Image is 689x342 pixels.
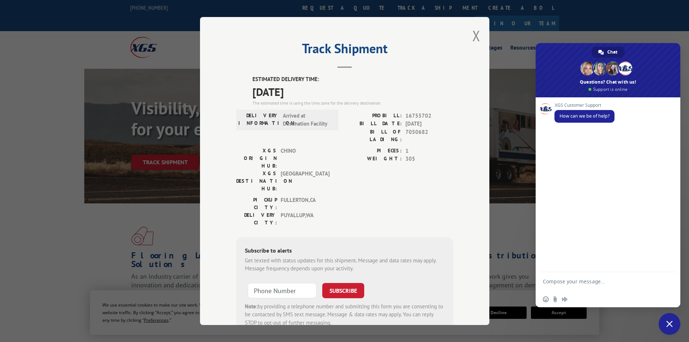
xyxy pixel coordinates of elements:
span: How can we be of help? [560,113,609,119]
div: Chat [592,47,625,58]
span: Chat [607,47,617,58]
label: XGS ORIGIN HUB: [236,147,277,170]
label: WEIGHT: [345,155,402,163]
span: Audio message [562,296,567,302]
span: [DATE] [405,120,453,128]
h2: Track Shipment [236,43,453,57]
span: 16755702 [405,112,453,120]
label: BILL DATE: [345,120,402,128]
div: by providing a telephone number and submitting this form you are consenting to be contacted by SM... [245,303,445,327]
label: DELIVERY CITY: [236,211,277,227]
div: Close chat [659,313,680,335]
label: ESTIMATED DELIVERY TIME: [252,75,453,84]
span: PUYALLUP , WA [281,211,329,227]
div: The estimated time is using the time zone for the delivery destination. [252,100,453,106]
span: XGS Customer Support [554,103,614,108]
span: 7050682 [405,128,453,143]
label: PIECES: [345,147,402,155]
div: Subscribe to alerts [245,246,445,257]
span: Insert an emoji [543,296,549,302]
textarea: Compose your message... [543,278,657,291]
strong: Note: [245,303,258,310]
span: Arrived at Destination Facility [283,112,332,128]
label: XGS DESTINATION HUB: [236,170,277,193]
span: 1 [405,147,453,155]
input: Phone Number [248,283,316,298]
label: DELIVERY INFORMATION: [238,112,279,128]
span: 305 [405,155,453,163]
label: BILL OF LADING: [345,128,402,143]
span: FULLERTON , CA [281,196,329,211]
button: Close modal [472,26,480,45]
span: [DATE] [252,84,453,100]
button: SUBSCRIBE [322,283,364,298]
label: PROBILL: [345,112,402,120]
label: PICKUP CITY: [236,196,277,211]
div: Get texted with status updates for this shipment. Message and data rates may apply. Message frequ... [245,257,445,273]
span: [GEOGRAPHIC_DATA] [281,170,329,193]
span: CHINO [281,147,329,170]
span: Send a file [552,296,558,302]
